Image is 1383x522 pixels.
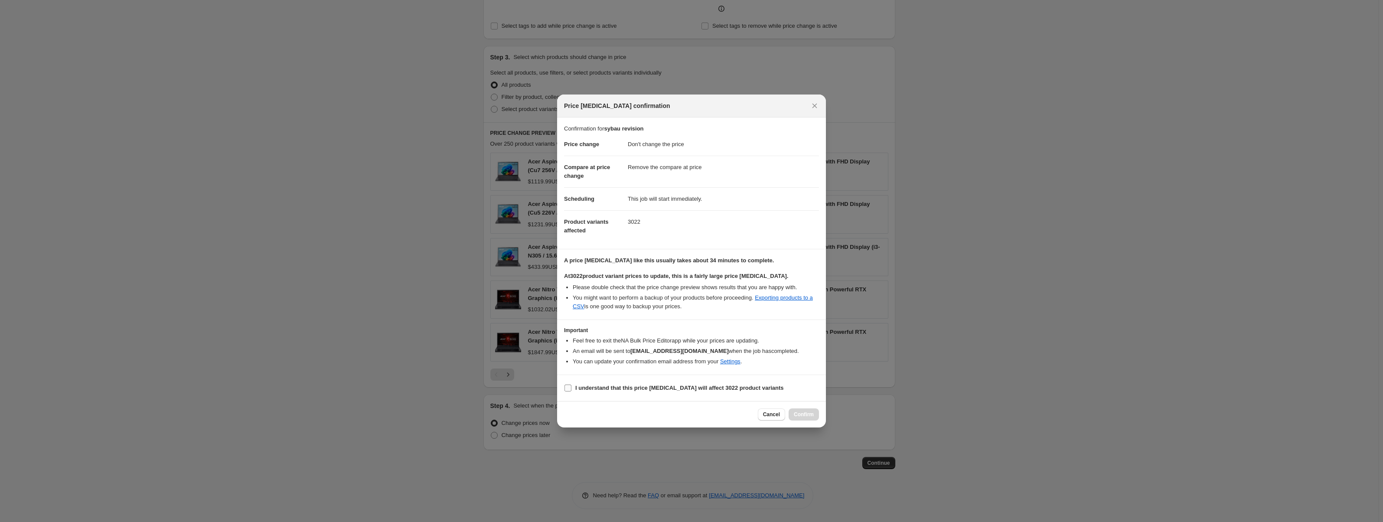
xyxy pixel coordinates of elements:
a: Settings [720,358,740,365]
span: Product variants affected [564,219,609,234]
b: sybau revision [604,125,643,132]
li: You can update your confirmation email address from your . [573,357,819,366]
span: Cancel [763,411,780,418]
b: I understand that this price [MEDICAL_DATA] will affect 3022 product variants [575,385,784,391]
span: Price [MEDICAL_DATA] confirmation [564,101,670,110]
dd: 3022 [628,210,819,233]
span: Price change [564,141,599,147]
b: At 3022 product variant prices to update, this is a fairly large price [MEDICAL_DATA]. [564,273,788,279]
b: [EMAIL_ADDRESS][DOMAIN_NAME] [630,348,729,354]
li: Please double check that the price change preview shows results that you are happy with. [573,283,819,292]
a: Exporting products to a CSV [573,294,813,310]
button: Close [809,100,821,112]
dd: Remove the compare at price [628,156,819,179]
b: A price [MEDICAL_DATA] like this usually takes about 34 minutes to complete. [564,257,774,264]
dd: Don't change the price [628,133,819,156]
h3: Important [564,327,819,334]
span: Compare at price change [564,164,610,179]
dd: This job will start immediately. [628,187,819,210]
p: Confirmation for [564,124,819,133]
li: Feel free to exit the NA Bulk Price Editor app while your prices are updating. [573,336,819,345]
li: An email will be sent to when the job has completed . [573,347,819,356]
button: Cancel [758,408,785,421]
span: Scheduling [564,196,594,202]
li: You might want to perform a backup of your products before proceeding. is one good way to backup ... [573,294,819,311]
